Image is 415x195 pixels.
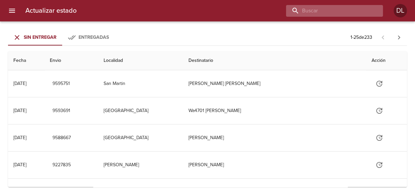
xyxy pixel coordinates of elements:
span: 9595751 [52,80,70,88]
td: [PERSON_NAME] [183,124,366,151]
button: 9588667 [50,132,74,144]
button: menu [4,3,20,19]
button: 9593691 [50,105,73,117]
div: [DATE] [13,108,26,113]
span: Entregadas [79,34,109,40]
div: Tabs Envios [8,29,115,45]
span: Actualizar estado y agregar documentación [371,134,387,140]
span: 9593691 [52,107,70,115]
span: 9588667 [52,134,71,142]
p: 1 - 25 de 233 [351,34,372,41]
div: Abrir información de usuario [394,4,407,17]
span: Actualizar estado y agregar documentación [371,107,387,113]
span: 9227835 [52,161,71,169]
div: DL [394,4,407,17]
th: Acción [366,51,407,70]
td: [PERSON_NAME] [PERSON_NAME] [183,70,366,97]
th: Destinatario [183,51,366,70]
div: [DATE] [13,135,26,140]
input: buscar [286,5,372,17]
th: Localidad [98,51,183,70]
span: Sin Entregar [24,34,56,40]
button: 9595751 [50,78,73,90]
h6: Actualizar estado [25,5,77,16]
td: [PERSON_NAME] [183,152,366,178]
span: Pagina anterior [375,34,391,40]
div: [DATE] [13,81,26,86]
span: Pagina siguiente [391,29,407,45]
td: [PERSON_NAME] [98,152,183,178]
span: Actualizar estado y agregar documentación [371,80,387,86]
div: [DATE] [13,162,26,168]
td: [GEOGRAPHIC_DATA] [98,124,183,151]
td: San Martin [98,70,183,97]
td: Wa4701 [PERSON_NAME] [183,97,366,124]
th: Fecha [8,51,44,70]
td: [GEOGRAPHIC_DATA] [98,97,183,124]
button: 9227835 [50,159,74,171]
th: Envio [44,51,98,70]
span: Actualizar estado y agregar documentación [371,162,387,167]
